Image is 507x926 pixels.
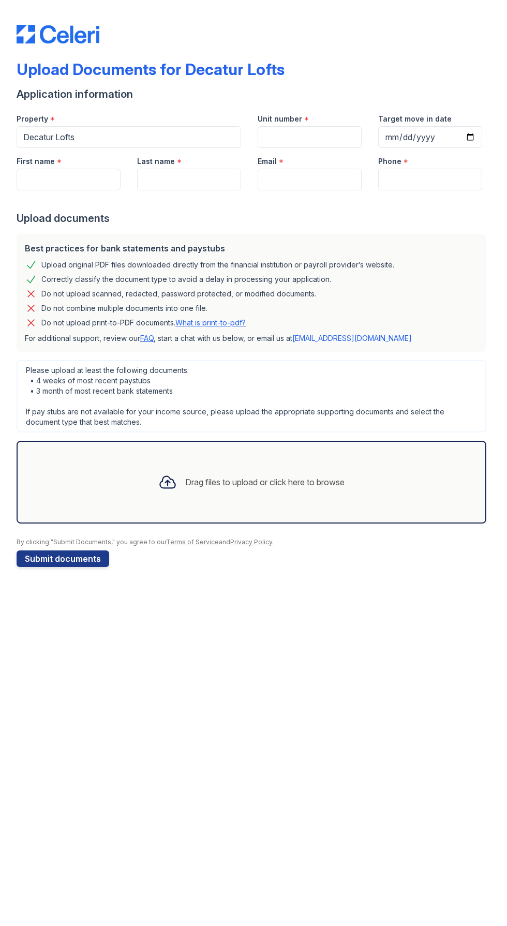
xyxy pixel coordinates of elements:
[17,211,490,226] div: Upload documents
[137,156,175,167] label: Last name
[41,259,394,271] div: Upload original PDF files downloaded directly from the financial institution or payroll provider’...
[17,550,109,567] button: Submit documents
[41,318,246,328] p: Do not upload print-to-PDF documents.
[25,333,478,343] p: For additional support, review our , start a chat with us below, or email us at
[17,60,285,79] div: Upload Documents for Decatur Lofts
[258,114,302,124] label: Unit number
[258,156,277,167] label: Email
[166,538,219,546] a: Terms of Service
[140,334,154,342] a: FAQ
[41,273,331,286] div: Correctly classify the document type to avoid a delay in processing your application.
[17,87,490,101] div: Application information
[17,538,490,546] div: By clicking "Submit Documents," you agree to our and
[41,288,316,300] div: Do not upload scanned, redacted, password protected, or modified documents.
[378,156,401,167] label: Phone
[175,318,246,327] a: What is print-to-pdf?
[292,334,412,342] a: [EMAIL_ADDRESS][DOMAIN_NAME]
[17,360,486,432] div: Please upload at least the following documents: • 4 weeks of most recent paystubs • 3 month of mo...
[17,25,99,43] img: CE_Logo_Blue-a8612792a0a2168367f1c8372b55b34899dd931a85d93a1a3d3e32e68fde9ad4.png
[17,156,55,167] label: First name
[17,114,48,124] label: Property
[25,242,478,255] div: Best practices for bank statements and paystubs
[41,302,207,315] div: Do not combine multiple documents into one file.
[378,114,452,124] label: Target move in date
[230,538,274,546] a: Privacy Policy.
[185,476,345,488] div: Drag files to upload or click here to browse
